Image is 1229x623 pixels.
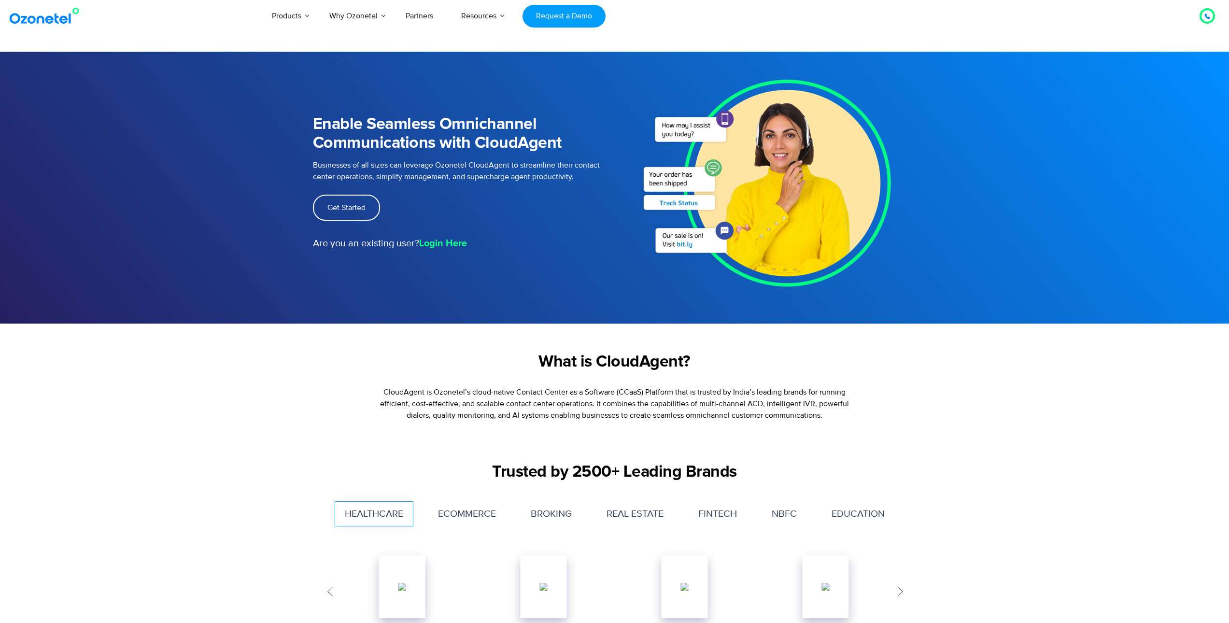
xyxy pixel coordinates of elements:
[318,463,912,482] h2: Trusted by 2500+ Leading Brands
[373,353,856,372] h2: What is CloudAgent?
[419,239,467,248] strong: Login Here
[373,386,856,421] p: CloudAgent is Ozonetel’s cloud-native Contact Center as a Software (CCaaS) Platform that is trust...
[523,5,605,28] a: Request a Demo
[335,501,413,526] a: Healthcare
[313,195,380,221] a: Get Started
[688,501,747,526] a: Fintech
[822,583,830,591] img: pathlabs.jpg
[596,501,674,526] a: Real Estate
[313,236,600,251] p: Are you an existing user?
[313,115,600,153] h1: Enable Seamless Omnichannel Communications with CloudAgent
[398,583,406,591] img: Rainbow.jpg
[313,159,600,183] p: Businesses of all sizes can leverage Ozonetel CloudAgent to streamline their contact center opera...
[762,501,807,526] a: NBFC
[419,236,467,251] a: Login Here
[681,583,689,591] img: healthians.jpg
[821,501,895,526] a: Education
[539,583,547,591] img: apollo.jpg
[327,204,366,212] span: Get Started
[428,501,506,526] a: Ecommerce
[521,501,582,526] a: Broking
